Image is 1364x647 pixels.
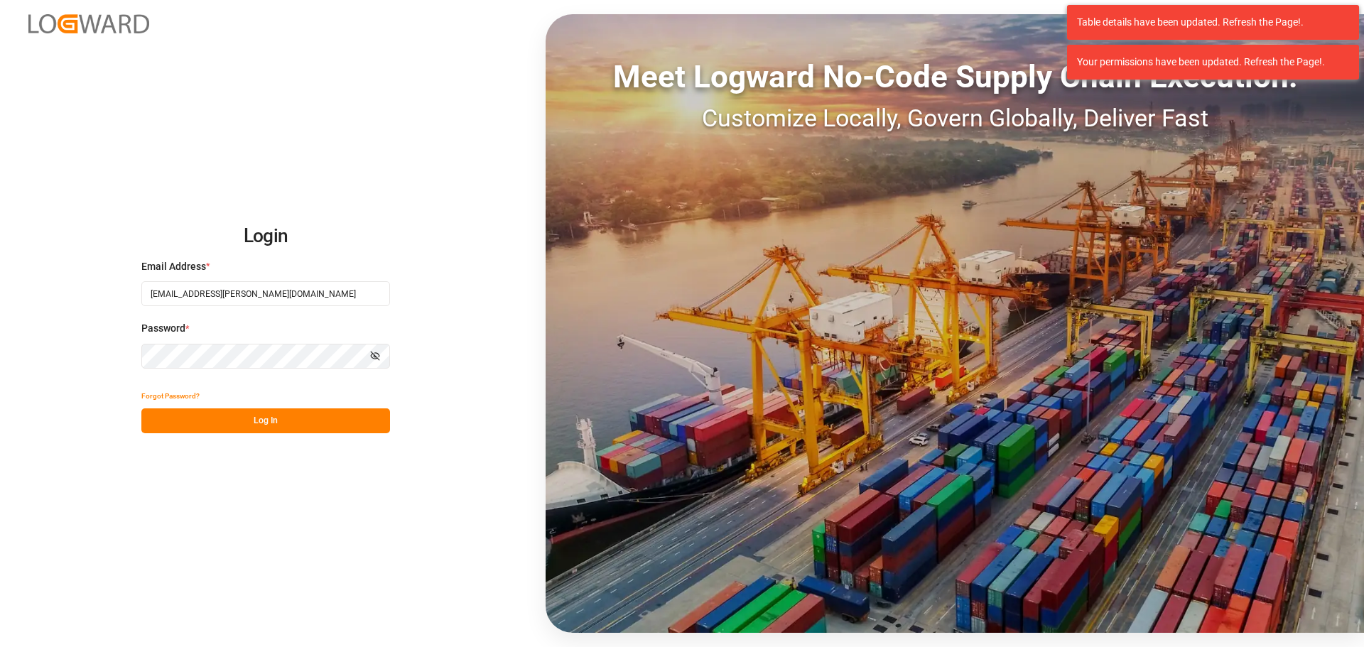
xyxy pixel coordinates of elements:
div: Meet Logward No-Code Supply Chain Execution: [546,53,1364,100]
span: Email Address [141,259,206,274]
div: Your permissions have been updated. Refresh the Page!. [1077,55,1338,70]
input: Enter your email [141,281,390,306]
img: Logward_new_orange.png [28,14,149,33]
div: Customize Locally, Govern Globally, Deliver Fast [546,100,1364,136]
button: Log In [141,408,390,433]
span: Password [141,321,185,336]
button: Forgot Password? [141,384,200,408]
h2: Login [141,214,390,259]
div: Table details have been updated. Refresh the Page!. [1077,15,1338,30]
